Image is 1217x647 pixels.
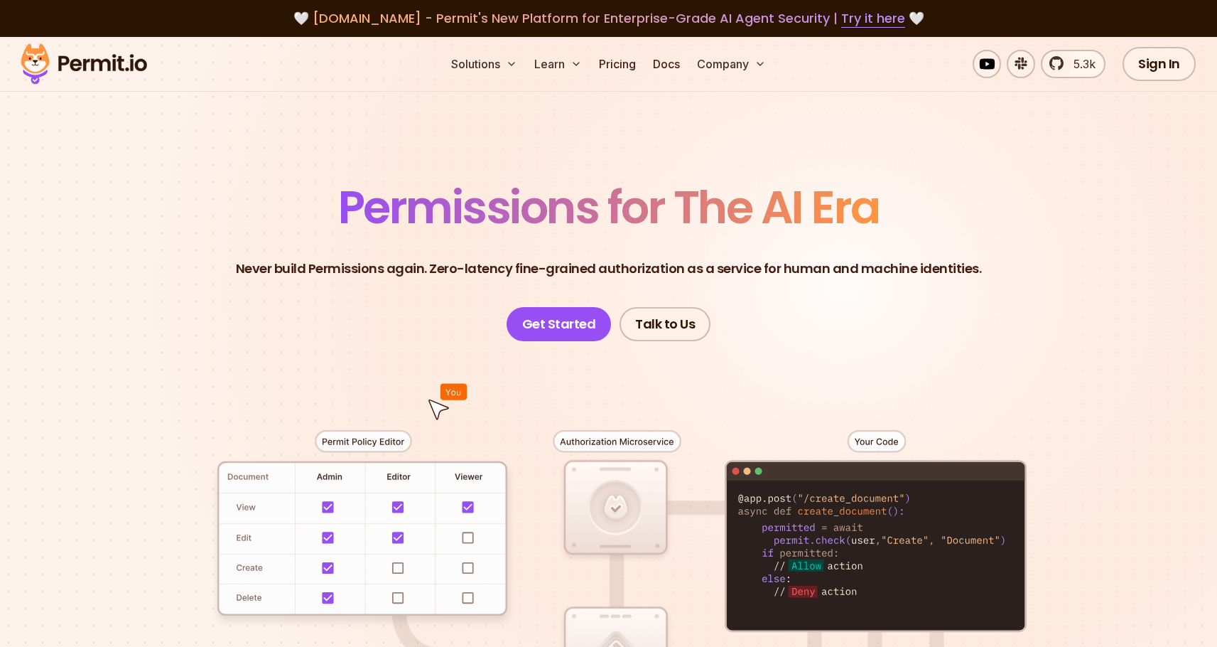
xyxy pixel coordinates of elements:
[529,50,588,78] button: Learn
[1041,50,1105,78] a: 5.3k
[647,50,686,78] a: Docs
[841,9,905,28] a: Try it here
[14,40,153,88] img: Permit logo
[620,307,710,341] a: Talk to Us
[445,50,523,78] button: Solutions
[593,50,642,78] a: Pricing
[338,176,880,239] span: Permissions for The AI Era
[236,259,982,279] p: Never build Permissions again. Zero-latency fine-grained authorization as a service for human and...
[1123,47,1196,81] a: Sign In
[1065,55,1096,73] span: 5.3k
[691,50,772,78] button: Company
[34,9,1183,28] div: 🤍 🤍
[507,307,612,341] a: Get Started
[313,9,905,27] span: [DOMAIN_NAME] - Permit's New Platform for Enterprise-Grade AI Agent Security |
